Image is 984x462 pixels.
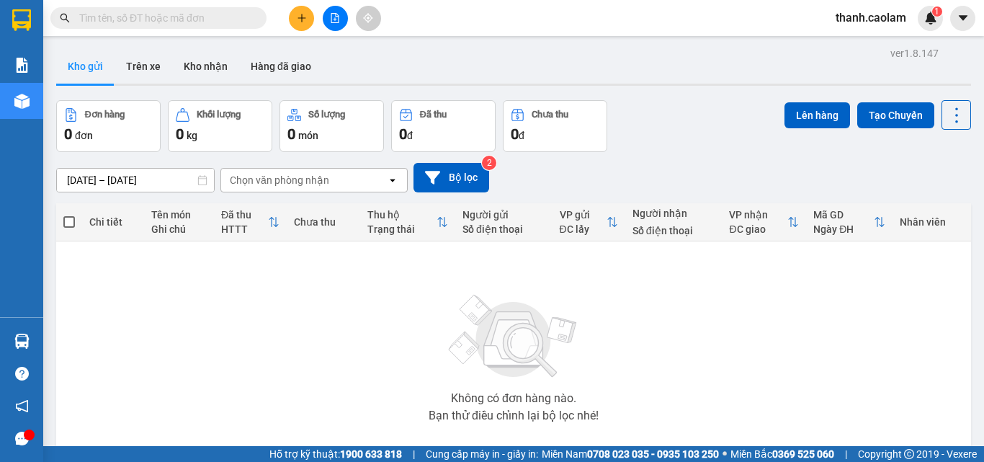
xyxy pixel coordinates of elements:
[722,203,806,241] th: Toggle SortBy
[426,446,538,462] span: Cung cấp máy in - giấy in:
[172,49,239,84] button: Kho nhận
[297,13,307,23] span: plus
[14,94,30,109] img: warehouse-icon
[413,163,489,192] button: Bộ lọc
[772,448,834,460] strong: 0369 525 060
[420,110,447,120] div: Đã thu
[367,209,437,221] div: Thu hộ
[340,448,402,460] strong: 1900 633 818
[950,6,975,31] button: caret-down
[360,203,455,241] th: Toggle SortBy
[15,399,29,413] span: notification
[560,223,607,235] div: ĐC lấy
[363,13,373,23] span: aim
[60,13,70,23] span: search
[279,100,384,152] button: Số lượng0món
[387,174,398,186] svg: open
[519,130,524,141] span: đ
[587,448,719,460] strong: 0708 023 035 - 0935 103 250
[308,110,345,120] div: Số lượng
[824,9,918,27] span: thanh.caolam
[723,451,727,457] span: ⚪️
[511,125,519,143] span: 0
[632,225,715,236] div: Số điện thoại
[230,173,329,187] div: Chọn văn phòng nhận
[221,209,268,221] div: Đã thu
[503,100,607,152] button: Chưa thu0đ
[75,130,93,141] span: đơn
[632,208,715,219] div: Người nhận
[399,125,407,143] span: 0
[15,432,29,445] span: message
[14,334,30,349] img: warehouse-icon
[289,6,314,31] button: plus
[221,223,268,235] div: HTTT
[57,169,214,192] input: Select a date range.
[64,125,72,143] span: 0
[934,6,939,17] span: 1
[269,446,402,462] span: Hỗ trợ kỹ thuật:
[197,110,241,120] div: Khối lượng
[813,223,874,235] div: Ngày ĐH
[532,110,568,120] div: Chưa thu
[391,100,496,152] button: Đã thu0đ
[932,6,942,17] sup: 1
[12,9,31,31] img: logo-vxr
[560,209,607,221] div: VP gửi
[462,223,545,235] div: Số điện thoại
[813,209,874,221] div: Mã GD
[857,102,934,128] button: Tạo Chuyến
[187,130,197,141] span: kg
[729,223,787,235] div: ĐC giao
[151,209,207,221] div: Tên món
[15,367,29,381] span: question-circle
[294,216,352,228] div: Chưa thu
[845,446,847,462] span: |
[89,216,137,228] div: Chi tiết
[298,130,318,141] span: món
[56,49,115,84] button: Kho gửi
[14,58,30,73] img: solution-icon
[79,10,249,26] input: Tìm tên, số ĐT hoặc mã đơn
[356,6,381,31] button: aim
[176,125,184,143] span: 0
[323,6,348,31] button: file-add
[729,209,787,221] div: VP nhận
[482,156,496,170] sup: 2
[542,446,719,462] span: Miền Nam
[168,100,272,152] button: Khối lượng0kg
[214,203,287,241] th: Toggle SortBy
[553,203,625,241] th: Toggle SortBy
[367,223,437,235] div: Trạng thái
[730,446,834,462] span: Miền Bắc
[115,49,172,84] button: Trên xe
[957,12,970,25] span: caret-down
[806,203,893,241] th: Toggle SortBy
[890,45,939,61] div: ver 1.8.147
[451,393,576,404] div: Không có đơn hàng nào.
[904,449,914,459] span: copyright
[462,209,545,221] div: Người gửi
[239,49,323,84] button: Hàng đã giao
[924,12,937,25] img: icon-new-feature
[784,102,850,128] button: Lên hàng
[900,216,964,228] div: Nhân viên
[330,13,340,23] span: file-add
[287,125,295,143] span: 0
[442,286,586,387] img: svg+xml;base64,PHN2ZyBjbGFzcz0ibGlzdC1wbHVnX19zdmciIHhtbG5zPSJodHRwOi8vd3d3LnczLm9yZy8yMDAwL3N2Zy...
[407,130,413,141] span: đ
[151,223,207,235] div: Ghi chú
[56,100,161,152] button: Đơn hàng0đơn
[85,110,125,120] div: Đơn hàng
[413,446,415,462] span: |
[429,410,599,422] div: Bạn thử điều chỉnh lại bộ lọc nhé!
